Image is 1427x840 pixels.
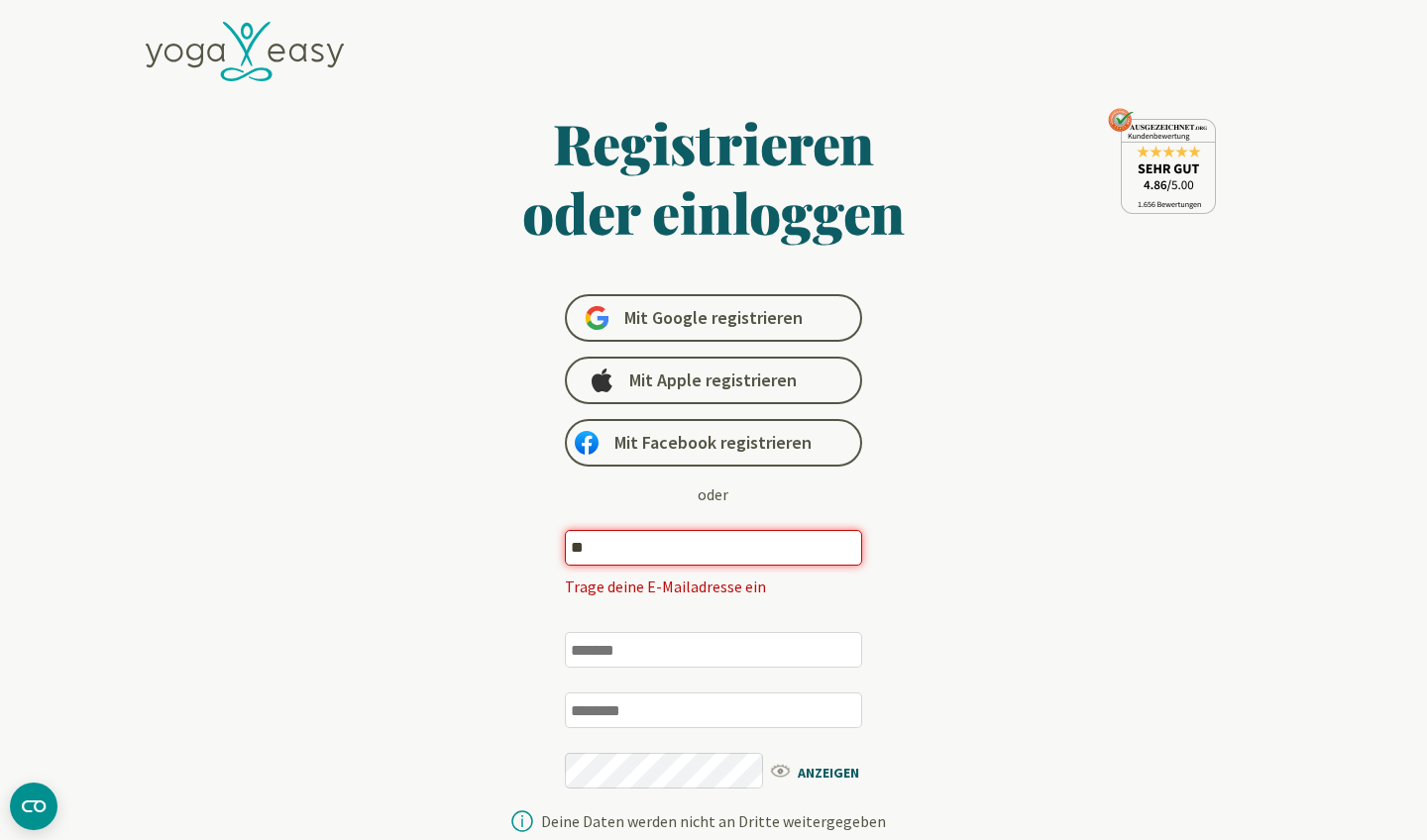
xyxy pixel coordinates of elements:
span: Mit Google registrieren [624,306,803,330]
button: CMP-Widget öffnen [10,783,57,830]
a: Mit Facebook registrieren [565,419,862,467]
a: Mit Apple registrieren [565,357,862,404]
img: ausgezeichnet_seal.png [1108,108,1216,214]
div: Deine Daten werden nicht an Dritte weitergegeben [541,813,886,829]
h1: Registrieren oder einloggen [330,108,1097,247]
span: Mit Facebook registrieren [614,431,812,455]
span: ANZEIGEN [768,759,882,784]
span: Mit Apple registrieren [629,368,797,392]
a: Mit Google registrieren [565,294,862,342]
p: Trage deine E-Mailadresse ein [565,576,862,597]
div: oder [698,482,728,506]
